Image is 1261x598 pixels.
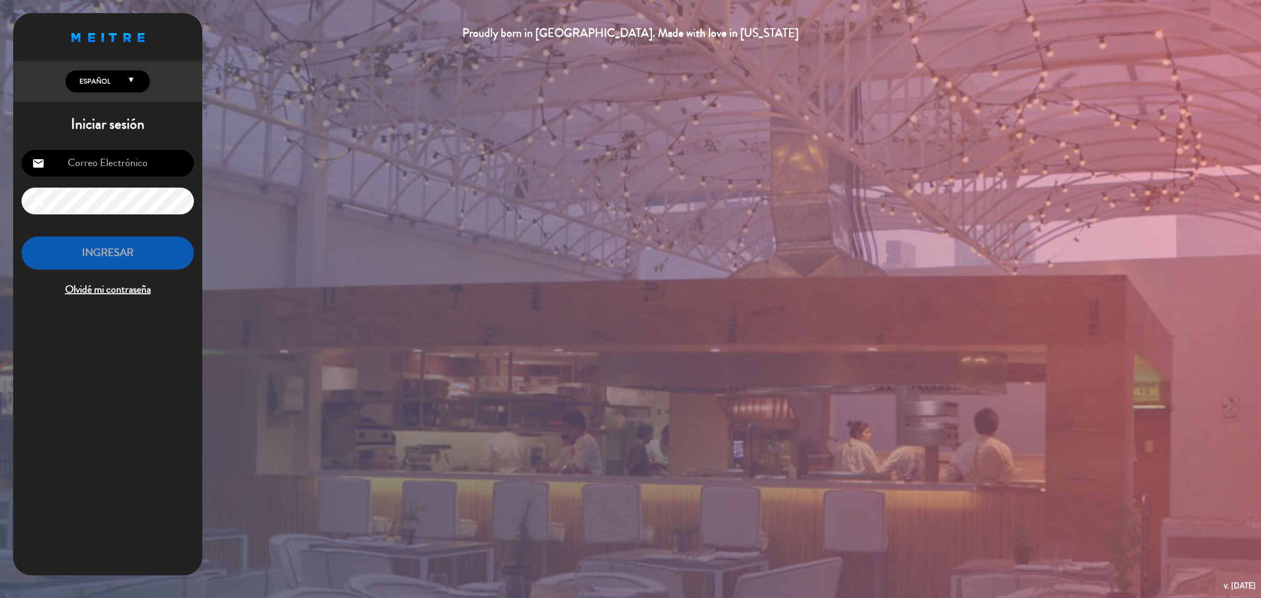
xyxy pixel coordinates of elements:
span: Olvidé mi contraseña [22,281,194,298]
i: email [32,157,45,170]
h1: Iniciar sesión [13,116,202,133]
i: lock [32,195,45,208]
span: Español [77,76,110,87]
div: v. [DATE] [1224,579,1256,593]
input: Correo Electrónico [22,150,194,177]
button: INGRESAR [22,236,194,270]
